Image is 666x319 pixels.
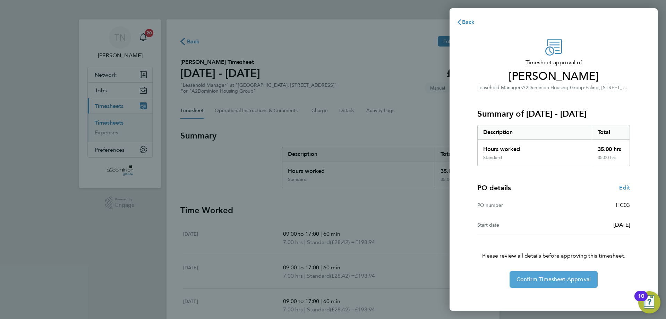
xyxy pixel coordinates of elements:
[469,235,638,260] p: Please review all details before approving this timesheet.
[477,108,630,119] h3: Summary of [DATE] - [DATE]
[478,140,592,155] div: Hours worked
[477,85,521,91] span: Leasehold Manager
[616,202,630,208] span: HC03
[477,125,630,166] div: Summary of 18 - 24 Aug 2025
[516,276,591,283] span: Confirm Timesheet Approval
[477,183,511,193] h4: PO details
[483,155,502,160] div: Standard
[477,58,630,67] span: Timesheet approval of
[477,221,554,229] div: Start date
[584,85,586,91] span: ·
[586,84,646,91] span: Ealing, [STREET_ADDRESS]
[638,296,644,305] div: 10
[592,155,630,166] div: 35.00 hrs
[522,85,584,91] span: A2Dominion Housing Group
[477,201,554,209] div: PO number
[592,125,630,139] div: Total
[592,140,630,155] div: 35.00 hrs
[510,271,598,288] button: Confirm Timesheet Approval
[478,125,592,139] div: Description
[554,221,630,229] div: [DATE]
[521,85,522,91] span: ·
[477,69,630,83] span: [PERSON_NAME]
[638,291,660,313] button: Open Resource Center, 10 new notifications
[619,184,630,192] a: Edit
[462,19,475,25] span: Back
[450,15,482,29] button: Back
[619,184,630,191] span: Edit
